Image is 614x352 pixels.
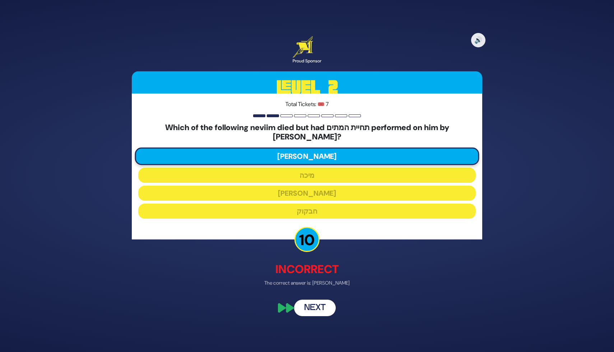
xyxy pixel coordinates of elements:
p: 10 [294,227,320,252]
div: Proud Sponsor [293,58,321,64]
p: Incorrect [132,260,482,277]
button: Next [294,299,336,316]
button: [PERSON_NAME] [138,185,476,200]
h3: Level 2 [132,71,482,104]
h5: Which of the following neviim died but had תחיית המתים performed on him by [PERSON_NAME]? [138,123,476,142]
button: מיכה [138,167,476,182]
p: Total Tickets: 🎟️ 7 [138,100,476,109]
img: Artscroll [293,36,313,58]
p: The correct answer is: [PERSON_NAME] [132,279,482,286]
button: חבקוק [138,203,476,218]
button: 🔊 [471,33,485,47]
button: [PERSON_NAME] [135,147,479,165]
